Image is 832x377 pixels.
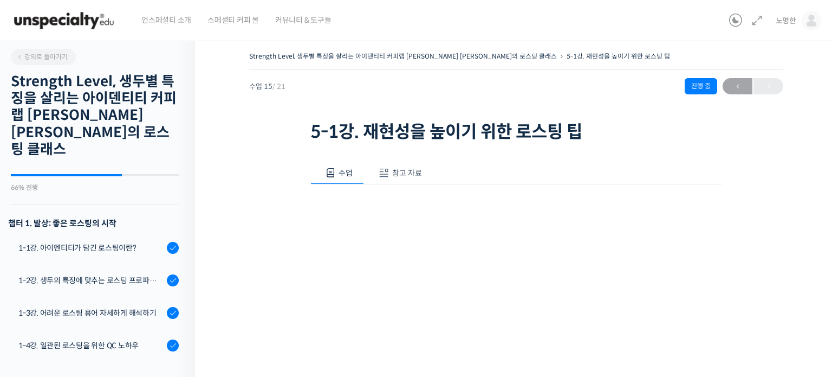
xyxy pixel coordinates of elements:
[18,274,164,286] div: 1-2강. 생두의 특징에 맞추는 로스팅 프로파일 'Stength Level'
[11,184,179,191] div: 66% 진행
[16,53,68,61] span: 강의로 돌아가기
[18,242,164,254] div: 1-1강. 아이덴티티가 담긴 로스팅이란?
[776,16,796,25] span: 노명한
[18,307,164,319] div: 1-3강. 어려운 로스팅 용어 자세하게 해석하기
[685,78,717,94] div: 진행 중
[392,168,422,178] span: 참고 자료
[567,52,670,60] a: 5-1강. 재현성을 높이기 위한 로스팅 팁
[272,82,285,91] span: / 21
[8,216,179,231] h3: 챕터 1. 발상: 좋은 로스팅의 시작
[18,340,164,352] div: 1-4강. 일관된 로스팅을 위한 QC 노하우
[249,83,285,90] span: 수업 15
[11,49,76,65] a: 강의로 돌아가기
[723,78,752,94] a: ←이전
[249,52,557,60] a: Strength Level, 생두별 특징을 살리는 아이덴티티 커피랩 [PERSON_NAME] [PERSON_NAME]의 로스팅 클래스
[339,168,353,178] span: 수업
[723,79,752,94] span: ←
[310,122,722,142] h1: 5-1강. 재현성을 높이기 위한 로스팅 팁
[11,73,179,158] h2: Strength Level, 생두별 특징을 살리는 아이덴티티 커피랩 [PERSON_NAME] [PERSON_NAME]의 로스팅 클래스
